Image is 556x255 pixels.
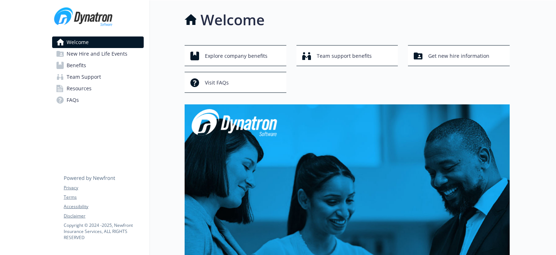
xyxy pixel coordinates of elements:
span: Explore company benefits [205,49,268,63]
a: Accessibility [64,203,143,210]
a: Welcome [52,36,144,48]
a: Benefits [52,60,144,71]
a: Privacy [64,185,143,191]
span: Resources [67,83,92,94]
span: Team support benefits [317,49,372,63]
span: Team Support [67,71,101,83]
span: FAQs [67,94,79,106]
span: Benefits [67,60,86,71]
p: Copyright © 2024 - 2025 , Newfront Insurance Services, ALL RIGHTS RESERVED [64,222,143,241]
a: Disclaimer [64,213,143,219]
span: New Hire and Life Events [67,48,127,60]
a: FAQs [52,94,144,106]
a: New Hire and Life Events [52,48,144,60]
button: Team support benefits [296,45,398,66]
span: Get new hire information [428,49,489,63]
button: Explore company benefits [185,45,286,66]
button: Visit FAQs [185,72,286,93]
span: Welcome [67,36,89,48]
a: Team Support [52,71,144,83]
span: Visit FAQs [205,76,229,90]
h1: Welcome [201,9,265,31]
button: Get new hire information [408,45,510,66]
a: Resources [52,83,144,94]
a: Terms [64,194,143,200]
